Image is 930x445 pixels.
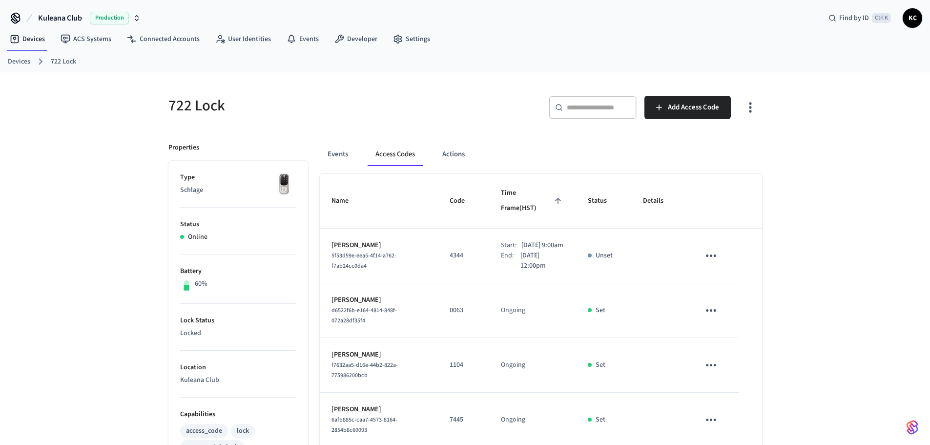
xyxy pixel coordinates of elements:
[207,30,279,48] a: User Identities
[668,101,719,114] span: Add Access Code
[501,186,564,216] span: Time Frame(HST)
[821,9,899,27] div: Find by IDCtrl K
[320,143,356,166] button: Events
[596,305,605,316] p: Set
[839,13,869,23] span: Find by ID
[53,30,119,48] a: ACS Systems
[331,416,397,434] span: 6afb885c-caa7-4573-8164-2854b8c60093
[195,279,207,289] p: 60%
[180,219,296,230] p: Status
[450,415,477,425] p: 7445
[331,240,426,251] p: [PERSON_NAME]
[331,306,397,325] span: d6522f6b-e164-4814-848f-072a28df35f4
[8,57,30,67] a: Devices
[904,9,921,27] span: KC
[520,251,564,271] p: [DATE] 12:00pm
[489,338,576,393] td: Ongoing
[521,240,563,251] p: [DATE] 9:00am
[331,350,426,360] p: [PERSON_NAME]
[188,232,207,242] p: Online
[331,295,426,305] p: [PERSON_NAME]
[180,362,296,373] p: Location
[180,185,296,195] p: Schlage
[38,12,82,24] span: Kuleana Club
[596,360,605,370] p: Set
[168,96,459,116] h5: 722 Lock
[331,404,426,415] p: [PERSON_NAME]
[327,30,385,48] a: Developer
[907,420,918,435] img: SeamLogoGradient.69752ec5.svg
[872,13,891,23] span: Ctrl K
[643,193,676,209] span: Details
[596,415,605,425] p: Set
[237,426,249,436] div: lock
[596,251,613,261] p: Unset
[180,328,296,339] p: Locked
[119,30,207,48] a: Connected Accounts
[51,57,76,67] a: 722 Lock
[168,143,199,153] p: Properties
[180,316,296,326] p: Lock Status
[368,143,423,166] button: Access Codes
[434,143,473,166] button: Actions
[186,426,222,436] div: access_code
[450,251,477,261] p: 4344
[90,12,129,24] span: Production
[320,143,762,166] div: ant example
[385,30,438,48] a: Settings
[180,375,296,385] p: Kuleana Club
[903,8,922,28] button: KC
[588,193,620,209] span: Status
[450,360,477,370] p: 1104
[279,30,327,48] a: Events
[501,251,520,271] div: End:
[489,283,576,338] td: Ongoing
[2,30,53,48] a: Devices
[180,409,296,420] p: Capabilities
[644,96,731,119] button: Add Access Code
[331,361,398,380] span: f7632aa5-d16e-44b2-822a-775986200bcb
[272,172,296,197] img: Yale Assure Touchscreen Wifi Smart Lock, Satin Nickel, Front
[331,252,396,270] span: 5f53d59e-eea5-4f14-a762-f7ab24cc0da4
[180,266,296,276] p: Battery
[450,193,477,209] span: Code
[501,240,521,251] div: Start:
[331,193,361,209] span: Name
[180,172,296,183] p: Type
[450,305,477,316] p: 0063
